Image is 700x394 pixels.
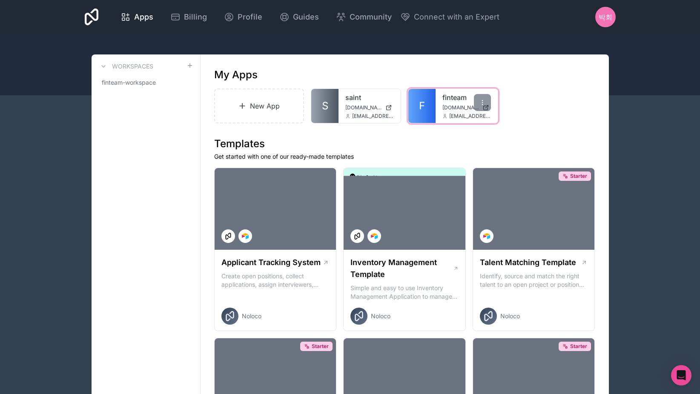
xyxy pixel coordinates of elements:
p: Get started with one of our ready-made templates [214,152,595,161]
a: finteam [442,92,491,103]
span: Starter [570,173,587,180]
span: Noloco [500,312,520,320]
span: Starter [570,343,587,350]
p: Simple and easy to use Inventory Management Application to manage your stock, orders and Manufact... [350,284,459,301]
p: Identify, source and match the right talent to an open project or position with our Talent Matchi... [480,272,588,289]
a: New App [214,89,304,123]
span: Apps [134,11,153,23]
a: Guides [273,8,326,26]
img: Airtable Logo [483,233,490,240]
h1: Talent Matching Template [480,257,576,268]
a: Apps [114,8,160,26]
img: Airtable Logo [371,233,378,240]
span: [DOMAIN_NAME] [442,104,479,111]
span: 박회 [599,12,612,22]
a: Community [329,8,399,26]
span: Noloco [371,312,390,320]
span: finteam-workspace [102,78,156,87]
a: saint [345,92,394,103]
h1: Templates [214,137,595,151]
a: Billing [164,8,214,26]
span: [EMAIL_ADDRESS][DOMAIN_NAME] [449,113,491,120]
span: S [322,99,328,113]
span: Community [350,11,392,23]
h3: Workspaces [112,62,153,71]
a: [DOMAIN_NAME] [345,104,394,111]
h1: My Apps [214,68,258,82]
span: Noloco [242,312,261,320]
a: Workspaces [98,61,153,71]
a: Profile [217,8,269,26]
a: F [408,89,436,123]
h1: Inventory Management Template [350,257,453,280]
div: Open Intercom Messenger [671,365,691,385]
button: Connect with an Expert [400,11,499,23]
img: Airtable Logo [242,233,249,240]
a: [DOMAIN_NAME] [442,104,491,111]
p: Create open positions, collect applications, assign interviewers, centralise candidate feedback a... [221,272,330,289]
span: [DOMAIN_NAME] [345,104,382,111]
a: S [311,89,339,123]
span: Billing [184,11,207,23]
span: F [419,99,425,113]
a: finteam-workspace [98,75,193,90]
h1: Applicant Tracking System [221,257,321,268]
span: Starter [312,343,329,350]
span: Guides [293,11,319,23]
span: Profile [238,11,262,23]
span: [EMAIL_ADDRESS][DOMAIN_NAME] [352,113,394,120]
span: Connect with an Expert [414,11,499,23]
